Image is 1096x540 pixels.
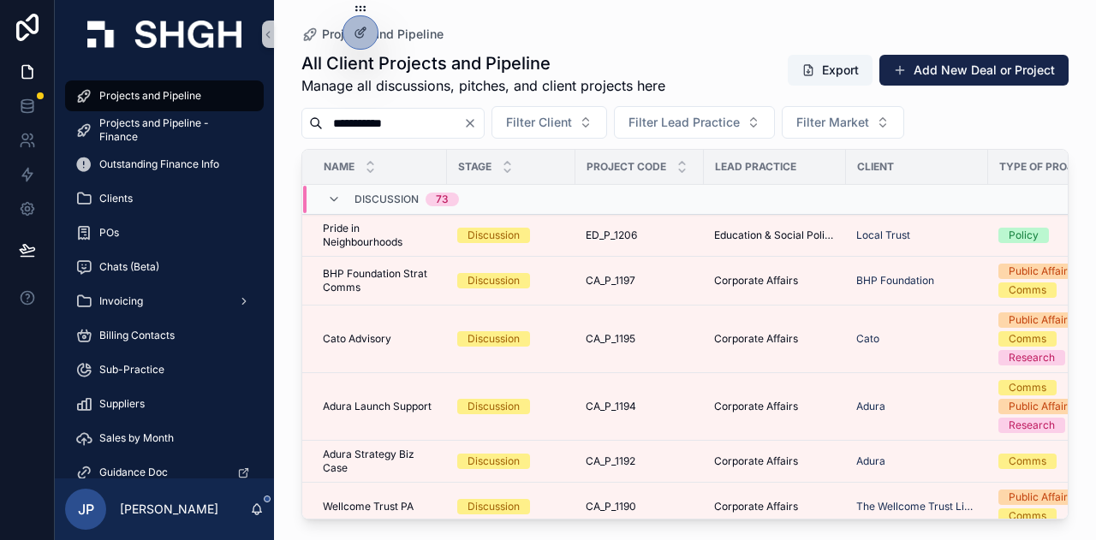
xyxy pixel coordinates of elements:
[857,160,894,174] span: Client
[714,332,836,346] a: Corporate Affairs
[586,454,635,468] span: CA_P_1192
[1009,282,1046,298] div: Comms
[714,274,798,288] span: Corporate Affairs
[458,160,491,174] span: Stage
[856,274,978,288] a: BHP Foundation
[586,500,694,513] a: CA_P_1190
[468,273,520,288] div: Discussion
[714,500,798,513] span: Corporate Affairs
[1009,264,1073,279] div: Public Affairs
[65,457,264,488] a: Guidance Doc
[99,260,159,274] span: Chats (Beta)
[586,332,694,346] a: CA_P_1195
[714,228,836,242] a: Education & Social Policy
[586,228,694,242] a: ED_P_1206
[879,55,1069,86] button: Add New Deal or Project
[1009,508,1046,524] div: Comms
[65,354,264,385] a: Sub-Practice
[99,226,119,240] span: POs
[301,75,665,96] span: Manage all discussions, pitches, and client projects here
[1009,312,1073,328] div: Public Affairs
[856,400,978,413] a: Adura
[796,114,869,131] span: Filter Market
[65,252,264,282] a: Chats (Beta)
[714,400,798,413] span: Corporate Affairs
[324,160,354,174] span: Name
[468,499,520,514] div: Discussion
[856,500,978,513] a: The Wellcome Trust Limited
[468,399,520,414] div: Discussion
[323,332,437,346] a: Cato Advisory
[491,106,607,139] button: Select Button
[65,389,264,419] a: Suppliers
[586,400,694,413] a: CA_P_1194
[99,329,175,342] span: Billing Contacts
[354,193,419,206] span: Discussion
[323,222,437,249] a: Pride in Neighbourhoods
[856,228,910,242] a: Local Trust
[301,51,665,75] h1: All Client Projects and Pipeline
[1009,380,1046,395] div: Comms
[714,500,836,513] a: Corporate Affairs
[323,267,437,294] a: BHP Foundation Strat Comms
[99,157,219,171] span: Outstanding Finance Info
[65,80,264,111] a: Projects and Pipeline
[586,274,694,288] a: CA_P_1197
[323,448,437,475] a: Adura Strategy Biz Case
[856,332,879,346] span: Cato
[1009,350,1055,365] div: Research
[587,160,666,174] span: Project Code
[468,454,520,469] div: Discussion
[120,501,218,518] p: [PERSON_NAME]
[586,274,635,288] span: CA_P_1197
[99,89,201,103] span: Projects and Pipeline
[586,332,635,346] span: CA_P_1195
[87,21,241,48] img: App logo
[714,454,798,468] span: Corporate Affairs
[322,26,444,43] span: Projects and Pipeline
[714,454,836,468] a: Corporate Affairs
[856,400,885,413] span: Adura
[999,160,1093,174] span: Type of Project
[323,500,414,513] span: Wellcome Trust PA
[99,294,143,308] span: Invoicing
[65,115,264,145] a: Projects and Pipeline - Finance
[856,454,885,468] a: Adura
[323,400,432,413] span: Adura Launch Support
[1009,490,1073,505] div: Public Affairs
[468,331,520,347] div: Discussion
[468,228,520,243] div: Discussion
[323,332,391,346] span: Cato Advisory
[856,454,978,468] a: Adura
[99,466,168,479] span: Guidance Doc
[99,431,174,445] span: Sales by Month
[715,160,796,174] span: Lead Practice
[1009,454,1046,469] div: Comms
[65,286,264,317] a: Invoicing
[1009,331,1046,347] div: Comms
[457,499,565,514] a: Discussion
[99,397,145,411] span: Suppliers
[323,400,437,413] a: Adura Launch Support
[586,500,636,513] span: CA_P_1190
[457,399,565,414] a: Discussion
[714,400,836,413] a: Corporate Affairs
[1009,418,1055,433] div: Research
[65,217,264,248] a: POs
[586,228,637,242] span: ED_P_1206
[714,332,798,346] span: Corporate Affairs
[99,116,247,144] span: Projects and Pipeline - Finance
[78,499,94,519] span: JP
[586,400,636,413] span: CA_P_1194
[457,331,565,347] a: Discussion
[436,193,449,206] div: 73
[856,274,934,288] a: BHP Foundation
[301,26,444,43] a: Projects and Pipeline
